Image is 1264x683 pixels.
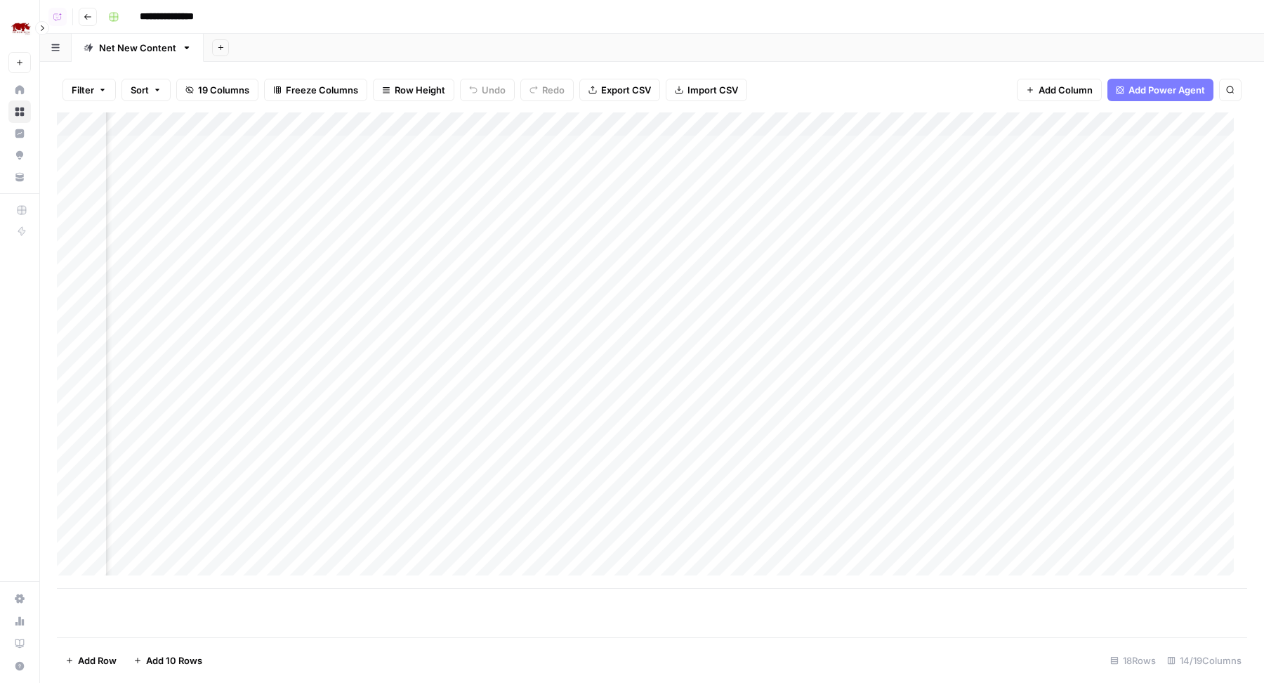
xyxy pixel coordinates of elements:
button: Add Column [1017,79,1102,101]
a: Home [8,79,31,101]
span: Freeze Columns [286,83,358,97]
button: Freeze Columns [264,79,367,101]
a: Your Data [8,166,31,188]
span: Export CSV [601,83,651,97]
button: Import CSV [666,79,747,101]
button: Help + Support [8,655,31,677]
span: Add Column [1039,83,1093,97]
button: Row Height [373,79,454,101]
span: 19 Columns [198,83,249,97]
button: Undo [460,79,515,101]
button: Redo [520,79,574,101]
button: 19 Columns [176,79,258,101]
div: 18 Rows [1105,649,1161,672]
button: Add Row [57,649,125,672]
span: Sort [131,83,149,97]
button: Add 10 Rows [125,649,211,672]
span: Undo [482,83,506,97]
a: Net New Content [72,34,204,62]
button: Export CSV [579,79,660,101]
a: Browse [8,100,31,123]
button: Filter [62,79,116,101]
span: Redo [542,83,565,97]
button: Workspace: Rhino Africa [8,11,31,46]
button: Sort [121,79,171,101]
a: Opportunities [8,144,31,167]
div: Net New Content [99,41,176,55]
div: 14/19 Columns [1161,649,1247,672]
span: Add Row [78,653,117,668]
img: Rhino Africa Logo [8,16,34,41]
span: Import CSV [687,83,738,97]
a: Usage [8,610,31,632]
span: Add Power Agent [1128,83,1205,97]
span: Add 10 Rows [146,653,202,668]
a: Insights [8,122,31,145]
span: Row Height [395,83,445,97]
a: Learning Hub [8,632,31,655]
button: Add Power Agent [1107,79,1213,101]
a: Settings [8,587,31,610]
span: Filter [72,83,94,97]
